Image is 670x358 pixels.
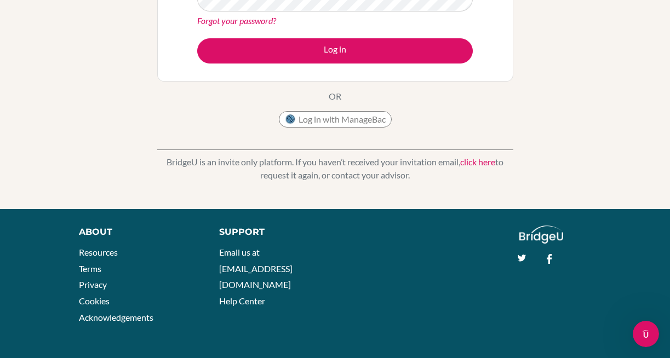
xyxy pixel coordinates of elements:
span: Help [174,285,191,292]
a: Resources [79,247,118,257]
img: logo_white@2x-f4f0deed5e89b7ecb1c2cc34c3e3d731f90f0f143d5ea2071677605dd97b5244.png [519,226,564,244]
img: Profile image for Anushka [107,18,129,39]
div: Support [219,226,324,239]
a: Terms [79,263,101,274]
div: About [79,226,194,239]
a: Help Center [219,296,265,306]
p: Hello there 👋 [22,78,197,96]
a: Privacy [79,279,107,290]
span: Home [24,285,49,292]
button: Help [146,257,219,301]
button: Messages [73,257,146,301]
p: How can we help? [22,96,197,115]
p: BridgeU is an invite only platform. If you haven’t received your invitation email, to request it ... [157,155,513,182]
a: Cookies [79,296,110,306]
img: Profile image for Dinesh [149,18,171,39]
p: OR [329,90,341,103]
button: Log in with ManageBac [279,111,392,128]
div: Close [188,18,208,37]
img: Profile image for Nandini [128,18,150,39]
span: Messages [91,285,129,292]
iframe: Intercom live chat [633,321,659,347]
button: Log in [197,38,473,63]
a: Forgot your password? [197,15,276,26]
a: click here [460,157,495,167]
a: Acknowledgements [79,312,153,322]
a: Email us at [EMAIL_ADDRESS][DOMAIN_NAME] [219,247,293,290]
img: logo [22,21,65,38]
